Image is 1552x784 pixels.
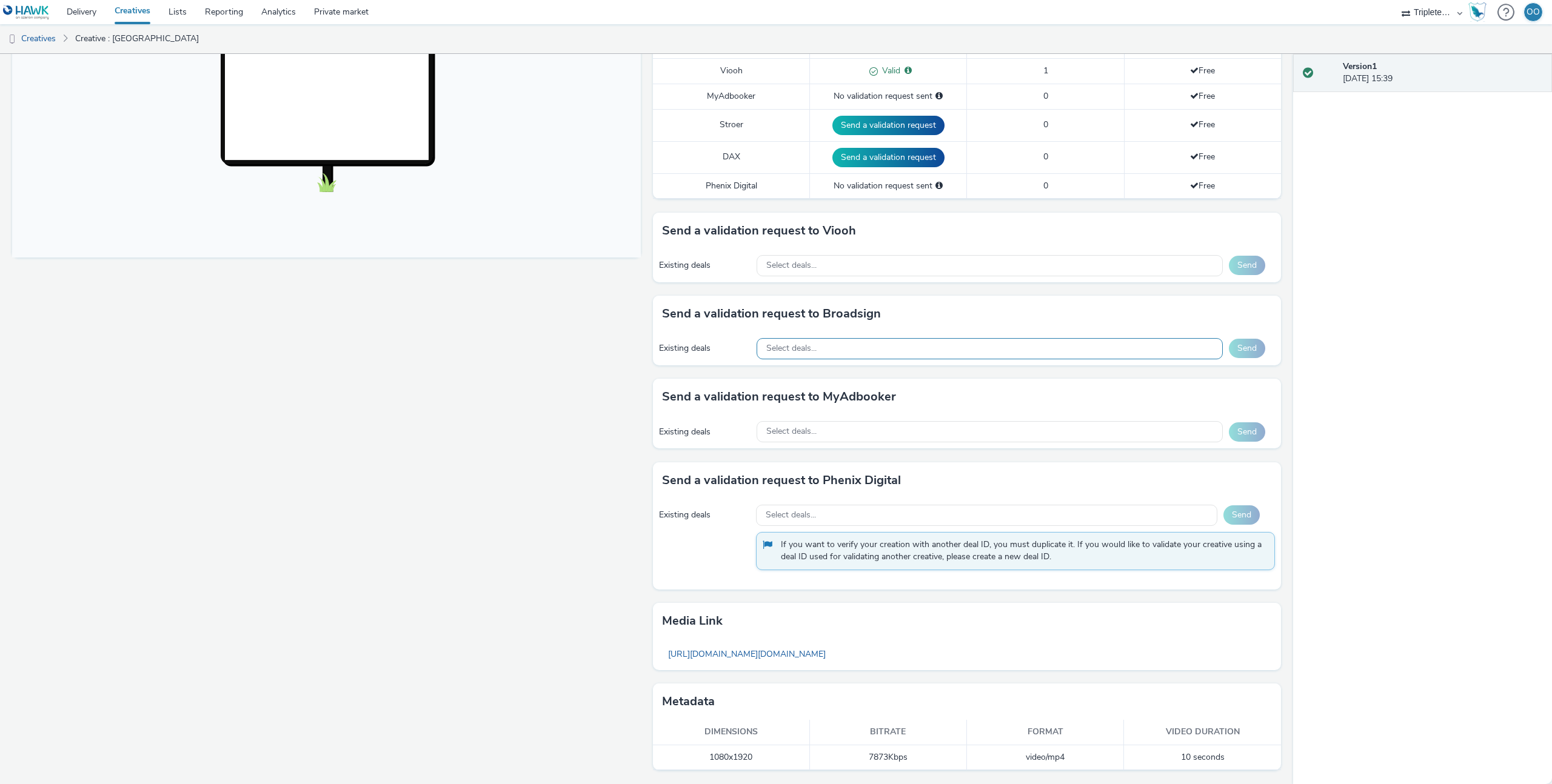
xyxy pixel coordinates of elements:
[1043,65,1048,76] span: 1
[662,222,856,240] h3: Send a validation request to Viooh
[1124,745,1281,770] td: 10 seconds
[1343,61,1542,85] div: [DATE] 15:39
[781,539,1262,563] span: If you want to verify your creation with another deal ID, you must duplicate it. If you would lik...
[1190,151,1215,162] span: Free
[1527,3,1540,21] div: OO
[69,24,205,53] a: Creative : [GEOGRAPHIC_DATA]
[662,471,901,490] h3: Send a validation request to Phenix Digital
[659,509,750,521] div: Existing deals
[1468,2,1491,22] a: Hawk Academy
[662,693,715,711] h3: Metadata
[816,180,960,192] div: No validation request sent
[659,342,751,354] div: Existing deals
[1190,119,1215,130] span: Free
[1043,151,1048,162] span: 0
[662,388,896,406] h3: Send a validation request to MyAdbooker
[766,344,817,354] span: Select deals...
[1043,90,1048,102] span: 0
[816,90,960,102] div: No validation request sent
[653,59,810,84] td: Viooh
[659,259,751,271] div: Existing deals
[1190,90,1215,102] span: Free
[1223,505,1260,525] button: Send
[766,427,817,437] span: Select deals...
[653,745,810,770] td: 1080x1920
[1190,180,1215,191] span: Free
[832,116,945,135] button: Send a validation request
[653,141,810,173] td: DAX
[1124,720,1281,745] th: Video duration
[967,745,1124,770] td: video/mp4
[1229,422,1265,442] button: Send
[1043,180,1048,191] span: 0
[1343,61,1377,72] strong: Version 1
[878,65,900,76] span: Valid
[3,5,50,20] img: undefined Logo
[935,90,943,102] div: Please select a deal below and click on Send to send a validation request to MyAdbooker.
[967,720,1124,745] th: Format
[662,642,832,666] a: [URL][DOMAIN_NAME][DOMAIN_NAME]
[810,720,967,745] th: Bitrate
[1229,339,1265,358] button: Send
[662,612,723,630] h3: Media link
[653,720,810,745] th: Dimensions
[1190,65,1215,76] span: Free
[810,745,967,770] td: 7873 Kbps
[766,510,816,520] span: Select deals...
[1043,119,1048,130] span: 0
[653,109,810,141] td: Stroer
[1229,256,1265,275] button: Send
[659,426,751,438] div: Existing deals
[832,148,945,167] button: Send a validation request
[653,173,810,198] td: Phenix Digital
[935,180,943,192] div: Please select a deal below and click on Send to send a validation request to Phenix Digital.
[1468,2,1487,22] img: Hawk Academy
[662,305,881,323] h3: Send a validation request to Broadsign
[766,261,817,271] span: Select deals...
[653,84,810,109] td: MyAdbooker
[6,33,18,45] img: dooh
